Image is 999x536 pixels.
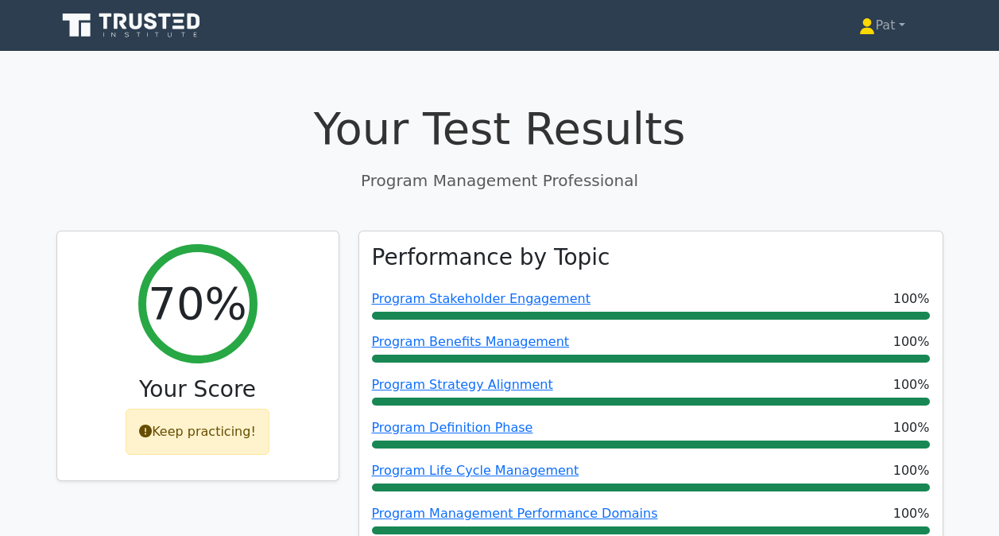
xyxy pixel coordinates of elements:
[372,377,553,392] a: Program Strategy Alignment
[148,277,246,330] h2: 70%
[893,504,930,523] span: 100%
[893,375,930,394] span: 100%
[56,102,943,155] h1: Your Test Results
[893,289,930,309] span: 100%
[893,461,930,480] span: 100%
[821,10,943,41] a: Pat
[372,291,590,306] a: Program Stakeholder Engagement
[893,332,930,352] span: 100%
[70,376,326,403] h3: Your Score
[372,420,533,435] a: Program Definition Phase
[126,409,269,455] div: Keep practicing!
[893,418,930,437] span: 100%
[372,463,579,478] a: Program Life Cycle Management
[372,244,610,271] h3: Performance by Topic
[372,506,658,521] a: Program Management Performance Domains
[56,169,943,192] p: Program Management Professional
[372,334,570,349] a: Program Benefits Management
